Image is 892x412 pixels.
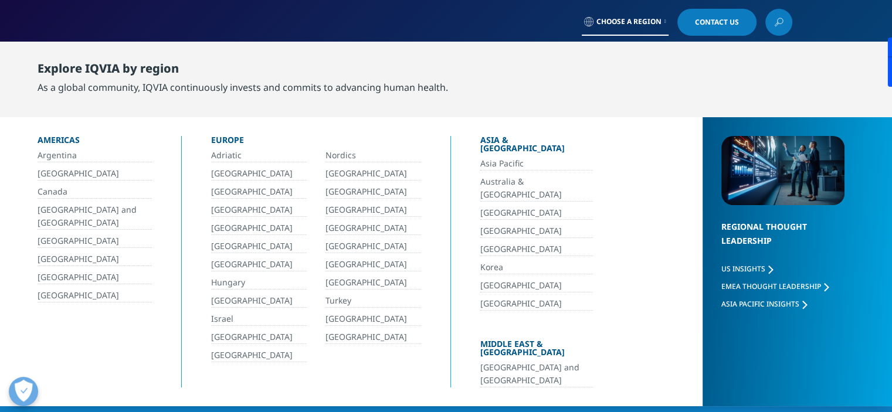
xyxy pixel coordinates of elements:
span: US Insights [721,264,765,274]
a: [GEOGRAPHIC_DATA] [480,279,593,292]
a: [GEOGRAPHIC_DATA] [38,289,152,302]
div: Explore IQVIA by region [38,62,448,80]
div: Middle East & [GEOGRAPHIC_DATA] [480,340,593,361]
a: EMEA Thought Leadership [721,281,829,291]
nav: Primary [199,41,792,96]
a: [GEOGRAPHIC_DATA] [325,203,421,217]
a: Argentina [38,149,152,162]
a: [GEOGRAPHIC_DATA] [211,331,307,344]
span: Asia Pacific Insights [721,299,799,309]
a: [GEOGRAPHIC_DATA] [480,243,593,256]
a: [GEOGRAPHIC_DATA] [325,185,421,199]
span: EMEA Thought Leadership [721,281,821,291]
span: Choose a Region [596,17,662,26]
div: Europe [211,136,421,149]
a: Asia Pacific [480,157,593,171]
a: [GEOGRAPHIC_DATA] [38,271,152,284]
a: Adriatic [211,149,307,162]
div: Regional Thought Leadership [721,220,844,263]
span: Contact Us [695,19,739,26]
a: [GEOGRAPHIC_DATA] and [GEOGRAPHIC_DATA] [480,361,593,387]
a: [GEOGRAPHIC_DATA] [325,222,421,235]
a: [GEOGRAPHIC_DATA] [325,312,421,326]
a: [GEOGRAPHIC_DATA] [211,349,307,362]
a: Turkey [325,294,421,308]
a: [GEOGRAPHIC_DATA] [325,258,421,271]
a: [GEOGRAPHIC_DATA] [325,276,421,290]
a: Australia & [GEOGRAPHIC_DATA] [480,175,593,202]
a: [GEOGRAPHIC_DATA] [480,297,593,311]
a: [GEOGRAPHIC_DATA] [38,234,152,248]
a: [GEOGRAPHIC_DATA] [211,167,307,181]
a: [GEOGRAPHIC_DATA] [211,222,307,235]
button: Open Preferences [9,377,38,406]
img: 2093_analyzing-data-using-big-screen-display-and-laptop.png [721,136,844,205]
a: [GEOGRAPHIC_DATA] and [GEOGRAPHIC_DATA] [38,203,152,230]
a: Contact Us [677,9,757,36]
a: [GEOGRAPHIC_DATA] [325,167,421,181]
a: [GEOGRAPHIC_DATA] [211,294,307,308]
a: Canada [38,185,152,199]
div: Asia & [GEOGRAPHIC_DATA] [480,136,593,157]
a: Israel [211,312,307,326]
div: Americas [38,136,152,149]
a: Korea [480,261,593,274]
a: Nordics [325,149,421,162]
a: [GEOGRAPHIC_DATA] [211,185,307,199]
div: As a global community, IQVIA continuously invests and commits to advancing human health. [38,80,448,94]
a: [GEOGRAPHIC_DATA] [211,258,307,271]
a: Hungary [211,276,307,290]
a: [GEOGRAPHIC_DATA] [211,203,307,217]
a: [GEOGRAPHIC_DATA] [38,167,152,181]
a: Asia Pacific Insights [721,299,807,309]
a: [GEOGRAPHIC_DATA] [325,240,421,253]
a: US Insights [721,264,773,274]
a: [GEOGRAPHIC_DATA] [480,206,593,220]
a: [GEOGRAPHIC_DATA] [211,240,307,253]
a: [GEOGRAPHIC_DATA] [480,224,593,238]
a: [GEOGRAPHIC_DATA] [38,253,152,266]
a: [GEOGRAPHIC_DATA] [325,331,421,344]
